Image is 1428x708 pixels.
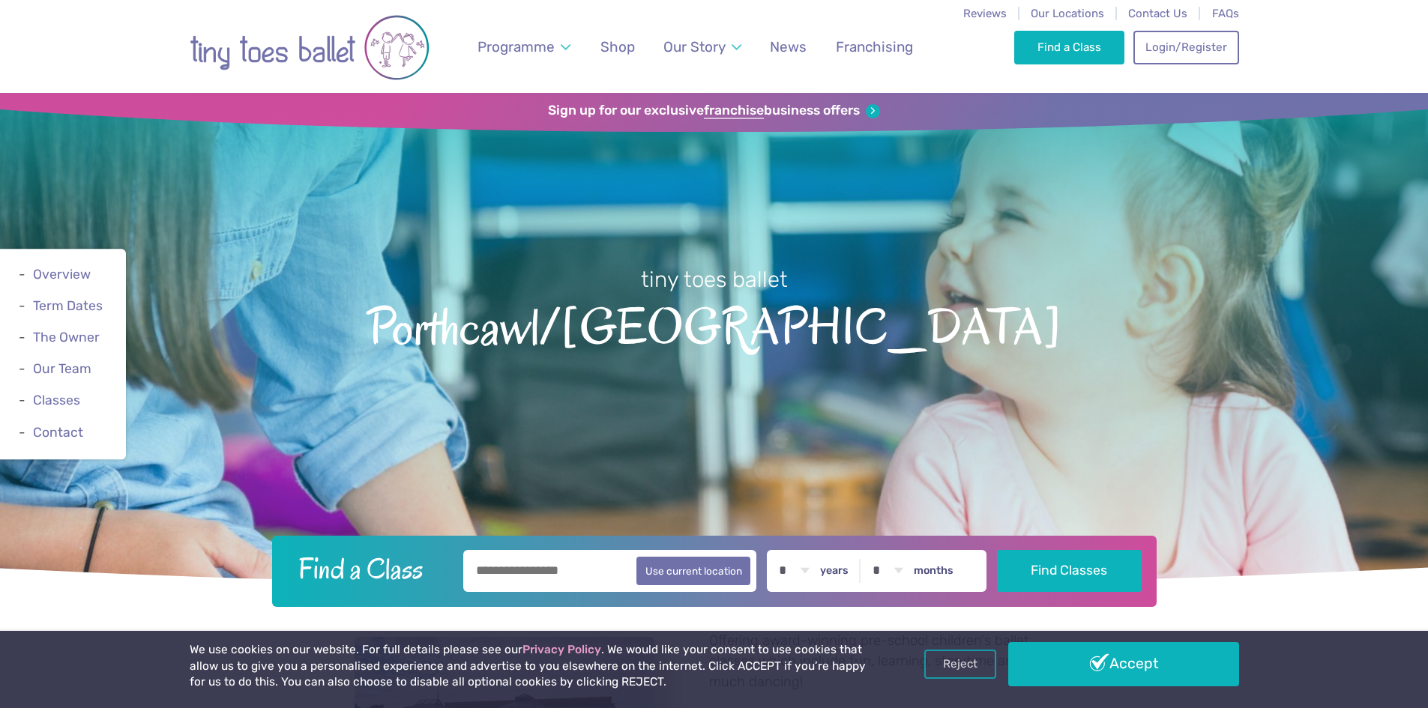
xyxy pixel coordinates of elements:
[190,642,872,691] p: We use cookies on our website. For full details please see our . We would like your consent to us...
[924,650,996,678] a: Reject
[1128,7,1187,20] a: Contact Us
[33,298,103,313] a: Term Dates
[820,564,849,578] label: years
[33,393,80,408] a: Classes
[704,103,764,119] strong: franchise
[1133,31,1238,64] a: Login/Register
[997,550,1142,592] button: Find Classes
[963,7,1007,20] a: Reviews
[286,550,453,587] h2: Find a Class
[770,38,807,55] span: News
[522,643,601,656] a: Privacy Policy
[636,557,751,585] button: Use current location
[470,29,577,64] a: Programme
[33,425,83,440] a: Contact
[33,267,91,282] a: Overview
[593,29,642,64] a: Shop
[190,10,430,85] img: tiny toes ballet
[33,330,100,345] a: The Owner
[477,38,555,55] span: Programme
[33,361,91,376] a: Our Team
[763,29,814,64] a: News
[1014,31,1124,64] a: Find a Class
[641,267,788,292] small: tiny toes ballet
[836,38,913,55] span: Franchising
[663,38,726,55] span: Our Story
[1031,7,1104,20] a: Our Locations
[828,29,920,64] a: Franchising
[656,29,748,64] a: Our Story
[914,564,953,578] label: months
[600,38,635,55] span: Shop
[1212,7,1239,20] a: FAQs
[548,103,880,119] a: Sign up for our exclusivefranchisebusiness offers
[26,294,1402,355] span: Porthcawl/[GEOGRAPHIC_DATA]
[1008,642,1239,686] a: Accept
